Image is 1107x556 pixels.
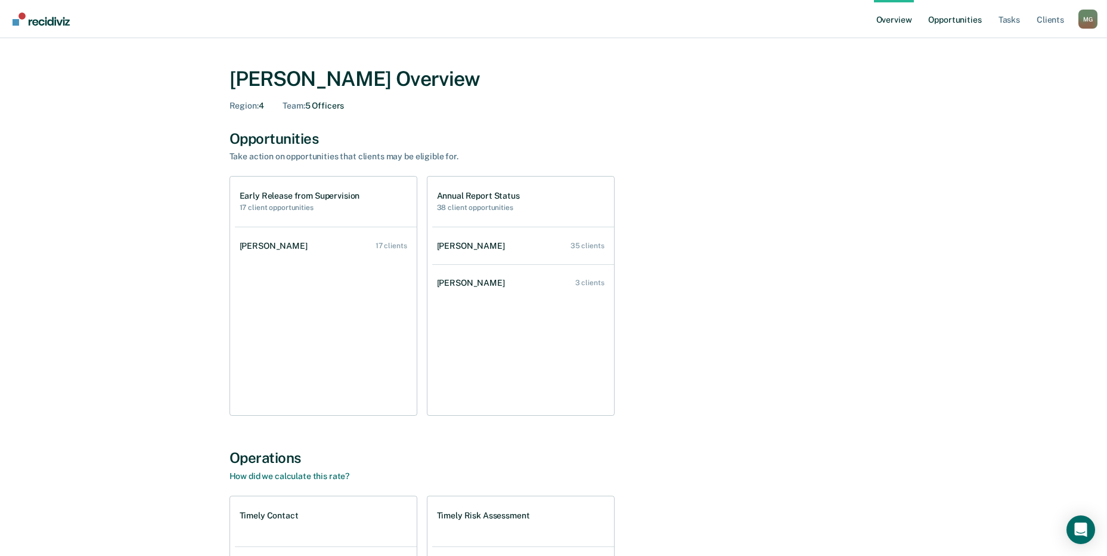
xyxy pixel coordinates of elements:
h2: 38 client opportunities [437,203,520,212]
div: [PERSON_NAME] [437,278,510,288]
img: Recidiviz [13,13,70,26]
span: Team : [283,101,305,110]
a: [PERSON_NAME] 35 clients [432,229,614,263]
button: Profile dropdown button [1078,10,1097,29]
div: Operations [230,449,878,467]
div: M G [1078,10,1097,29]
div: Open Intercom Messenger [1066,515,1095,544]
div: [PERSON_NAME] Overview [230,67,878,91]
a: [PERSON_NAME] 3 clients [432,266,614,300]
div: [PERSON_NAME] [240,241,312,251]
span: Region : [230,101,259,110]
div: 4 [230,101,264,111]
a: How did we calculate this rate? [230,471,350,481]
h1: Timely Risk Assessment [437,511,530,521]
a: [PERSON_NAME] 17 clients [235,229,417,263]
h1: Early Release from Supervision [240,191,360,201]
div: Take action on opportunities that clients may be eligible for. [230,152,647,162]
h1: Timely Contact [240,511,299,521]
div: [PERSON_NAME] [437,241,510,251]
div: 35 clients [570,242,604,250]
div: 3 clients [575,279,604,287]
h1: Annual Report Status [437,191,520,201]
div: 5 Officers [283,101,344,111]
div: 17 clients [376,242,407,250]
h2: 17 client opportunities [240,203,360,212]
div: Opportunities [230,130,878,147]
